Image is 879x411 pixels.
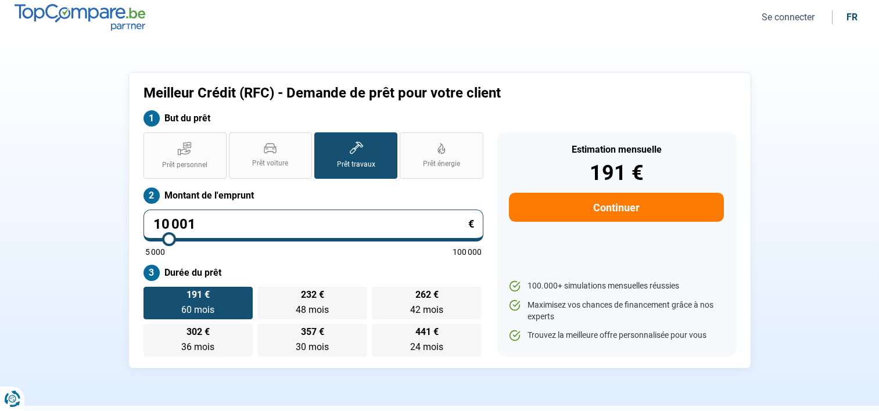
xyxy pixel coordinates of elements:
[337,160,375,170] span: Prêt travaux
[758,11,818,23] button: Se connecter
[15,4,145,30] img: TopCompare.be
[509,280,723,292] li: 100.000+ simulations mensuelles réussies
[468,219,474,229] span: €
[145,248,165,256] span: 5 000
[415,290,439,300] span: 262 €
[410,341,443,352] span: 24 mois
[846,12,858,23] div: fr
[410,304,443,315] span: 42 mois
[252,158,288,168] span: Prêt voiture
[453,248,482,256] span: 100 000
[415,327,439,337] span: 441 €
[181,341,214,352] span: 36 mois
[143,85,584,102] h1: Meilleur Crédit (RFC) - Demande de prêt pour votre client
[423,159,460,169] span: Prêt énergie
[509,163,723,183] div: 191 €
[301,327,324,337] span: 357 €
[509,330,723,341] li: Trouvez la meilleure offre personnalisée pour vous
[509,300,723,322] li: Maximisez vos chances de financement grâce à nos experts
[509,145,723,154] div: Estimation mensuelle
[301,290,324,300] span: 232 €
[162,160,207,170] span: Prêt personnel
[186,290,210,300] span: 191 €
[296,341,329,352] span: 30 mois
[296,304,329,315] span: 48 mois
[186,327,210,337] span: 302 €
[143,265,483,281] label: Durée du prêt
[143,188,483,204] label: Montant de l'emprunt
[181,304,214,315] span: 60 mois
[509,193,723,222] button: Continuer
[143,110,483,127] label: But du prêt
